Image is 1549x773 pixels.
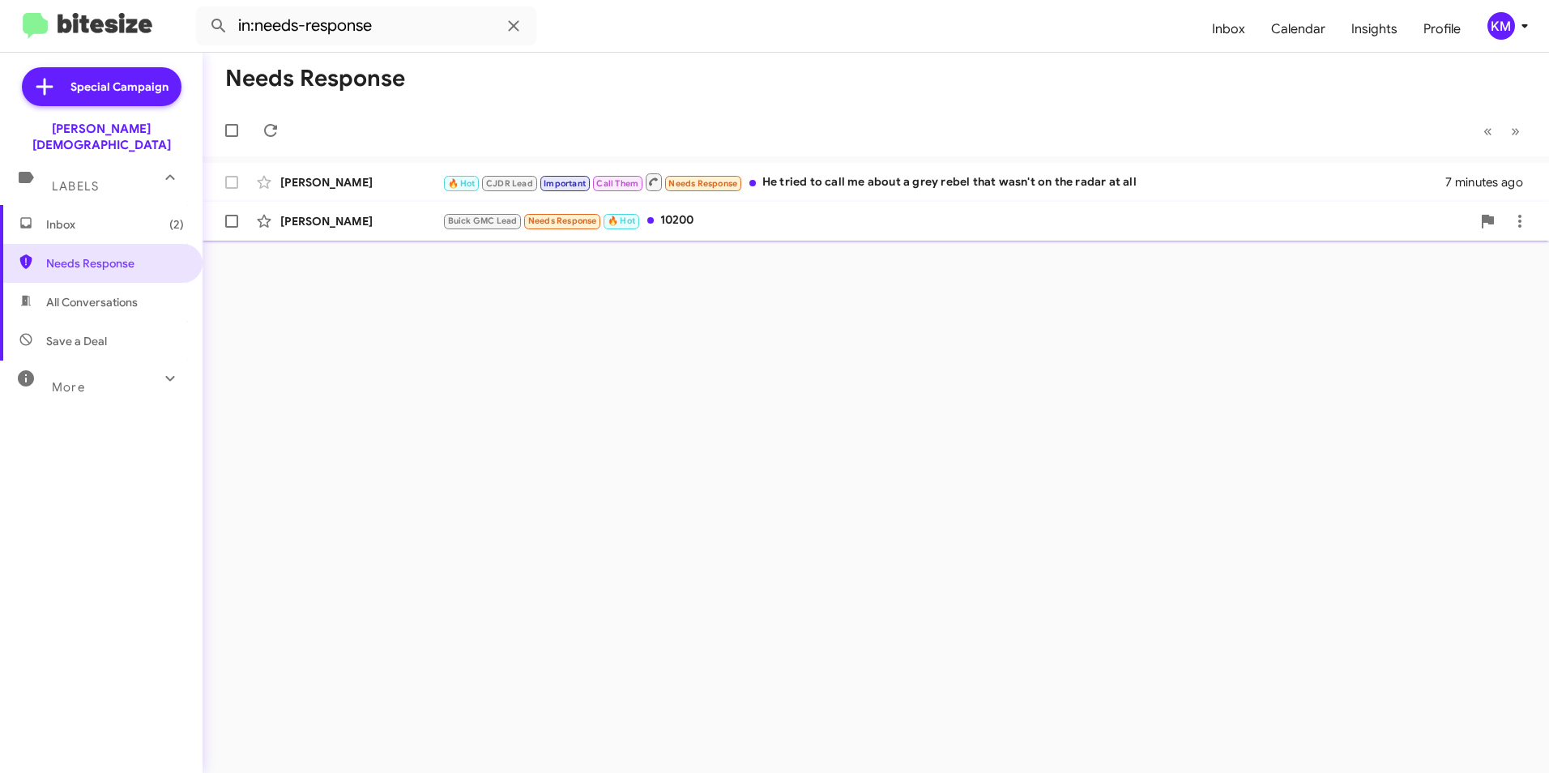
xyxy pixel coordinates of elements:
h1: Needs Response [225,66,405,92]
span: Important [544,178,586,189]
button: Previous [1474,114,1502,147]
span: Needs Response [46,255,184,271]
button: Next [1501,114,1530,147]
span: All Conversations [46,294,138,310]
div: KM [1487,12,1515,40]
a: Insights [1338,6,1410,53]
span: (2) [169,216,184,233]
span: Needs Response [528,216,597,226]
span: More [52,380,85,395]
span: Call Them [596,178,638,189]
span: « [1483,121,1492,141]
span: Needs Response [668,178,737,189]
span: Special Campaign [70,79,169,95]
span: » [1511,121,1520,141]
span: 🔥 Hot [448,178,476,189]
input: Search [196,6,536,45]
nav: Page navigation example [1474,114,1530,147]
span: Save a Deal [46,333,107,349]
span: Inbox [46,216,184,233]
span: 🔥 Hot [608,216,635,226]
a: Calendar [1258,6,1338,53]
div: [PERSON_NAME] [280,174,442,190]
div: He tried to call me about a grey rebel that wasn't on the radar at all [442,172,1445,192]
div: [PERSON_NAME] [280,213,442,229]
a: Profile [1410,6,1474,53]
div: 7 minutes ago [1445,174,1536,190]
span: CJDR Lead [486,178,533,189]
span: Labels [52,179,99,194]
a: Inbox [1199,6,1258,53]
span: Buick GMC Lead [448,216,518,226]
div: 10200 [442,211,1471,230]
button: KM [1474,12,1531,40]
a: Special Campaign [22,67,181,106]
